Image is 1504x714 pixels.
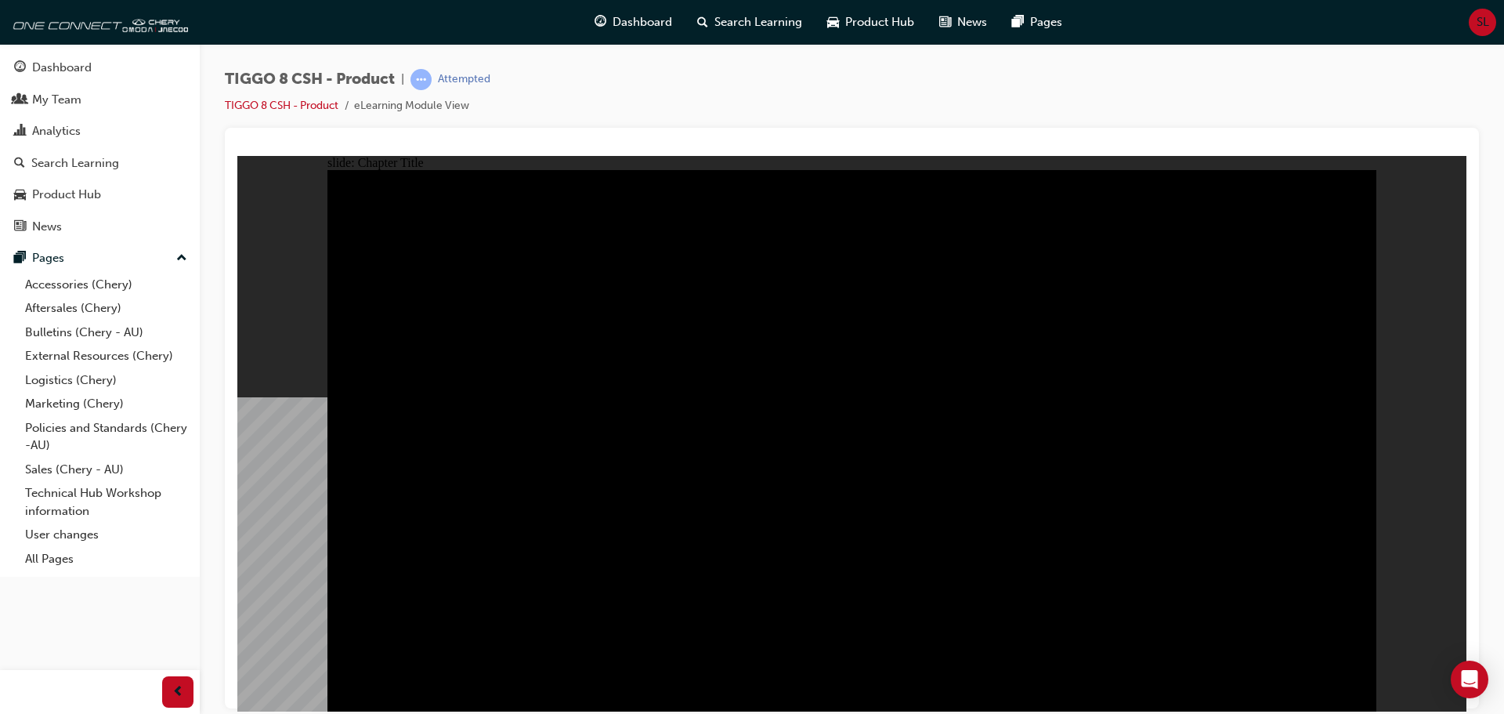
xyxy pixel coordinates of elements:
[32,122,81,140] div: Analytics
[939,13,951,32] span: news-icon
[14,61,26,75] span: guage-icon
[827,13,839,32] span: car-icon
[19,458,193,482] a: Sales (Chery - AU)
[32,186,101,204] div: Product Hub
[172,683,184,702] span: prev-icon
[845,13,914,31] span: Product Hub
[714,13,802,31] span: Search Learning
[354,97,469,115] li: eLearning Module View
[6,149,193,178] a: Search Learning
[19,547,193,571] a: All Pages
[6,244,193,273] button: Pages
[14,188,26,202] span: car-icon
[6,180,193,209] a: Product Hub
[697,13,708,32] span: search-icon
[815,6,927,38] a: car-iconProduct Hub
[14,220,26,234] span: news-icon
[19,392,193,416] a: Marketing (Chery)
[410,69,432,90] span: learningRecordVerb_ATTEMPT-icon
[582,6,685,38] a: guage-iconDashboard
[19,416,193,458] a: Policies and Standards (Chery -AU)
[6,85,193,114] a: My Team
[401,71,404,89] span: |
[19,481,193,523] a: Technical Hub Workshop information
[14,157,25,171] span: search-icon
[1469,9,1496,36] button: SL
[19,296,193,321] a: Aftersales (Chery)
[31,154,119,172] div: Search Learning
[32,91,81,109] div: My Team
[225,71,395,89] span: TIGGO 8 CSH - Product
[1030,13,1062,31] span: Pages
[32,59,92,77] div: Dashboard
[14,125,26,139] span: chart-icon
[6,212,193,241] a: News
[6,53,193,82] a: Dashboard
[8,6,188,38] img: oneconnect
[19,321,193,345] a: Bulletins (Chery - AU)
[19,344,193,368] a: External Resources (Chery)
[176,248,187,269] span: up-icon
[1012,13,1024,32] span: pages-icon
[438,72,490,87] div: Attempted
[957,13,987,31] span: News
[19,523,193,547] a: User changes
[32,218,62,236] div: News
[685,6,815,38] a: search-iconSearch Learning
[927,6,1000,38] a: news-iconNews
[1451,661,1488,698] div: Open Intercom Messenger
[6,117,193,146] a: Analytics
[1000,6,1075,38] a: pages-iconPages
[14,93,26,107] span: people-icon
[14,252,26,266] span: pages-icon
[225,99,338,112] a: TIGGO 8 CSH - Product
[1477,13,1489,31] span: SL
[613,13,672,31] span: Dashboard
[595,13,606,32] span: guage-icon
[32,249,64,267] div: Pages
[19,368,193,393] a: Logistics (Chery)
[19,273,193,297] a: Accessories (Chery)
[6,50,193,244] button: DashboardMy TeamAnalyticsSearch LearningProduct HubNews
